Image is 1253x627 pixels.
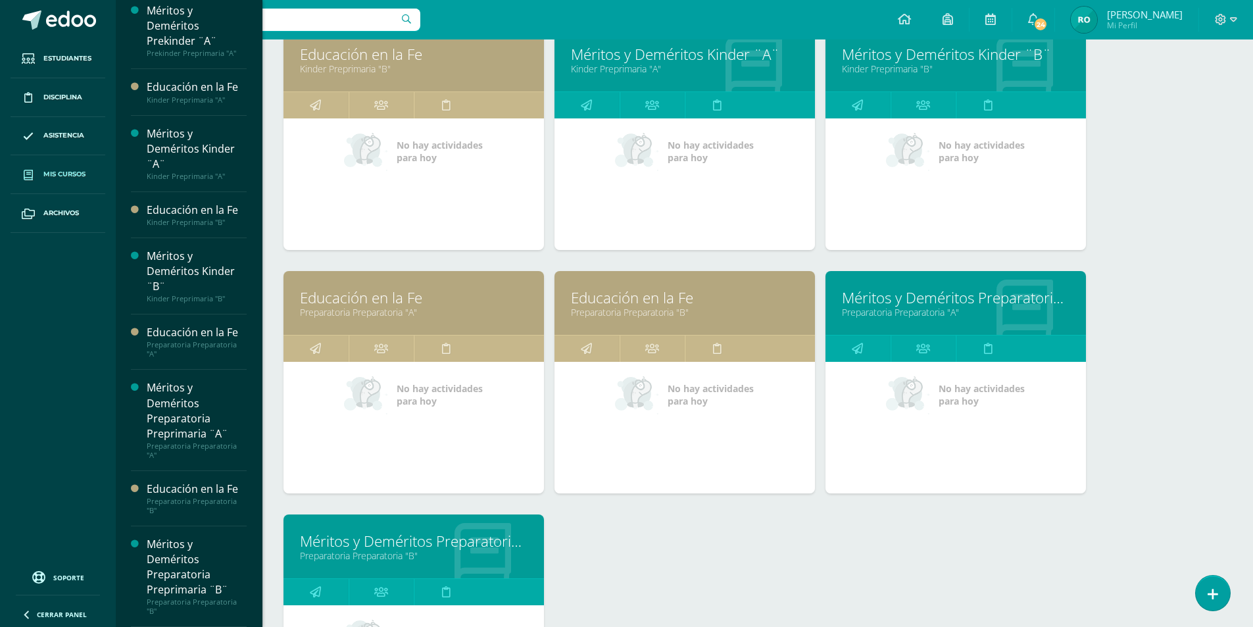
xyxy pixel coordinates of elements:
[147,340,247,359] div: Preparatoria Preparatoria "A"
[16,568,100,586] a: Soporte
[300,63,528,75] a: Kinder Preprimaria "B"
[147,482,247,497] div: Educación en la Fe
[668,382,754,407] span: No hay actividades para hoy
[11,117,105,156] a: Asistencia
[1033,17,1048,32] span: 24
[147,441,247,460] div: Preparatoria Preparatoria "A"
[43,53,91,64] span: Estudiantes
[886,132,929,171] img: no_activities_small.png
[147,294,247,303] div: Kinder Preprimaria "B"
[300,531,528,551] a: Méritos y Deméritos Preparatoria Preprimaria ¨B¨
[43,92,82,103] span: Disciplina
[344,132,387,171] img: no_activities_small.png
[147,380,247,459] a: Méritos y Deméritos Preparatoria Preprimaria ¨A¨Preparatoria Preparatoria "A"
[147,537,247,597] div: Méritos y Deméritos Preparatoria Preprimaria ¨B¨
[571,306,798,318] a: Preparatoria Preparatoria "B"
[11,155,105,194] a: Mis cursos
[886,375,929,414] img: no_activities_small.png
[147,597,247,616] div: Preparatoria Preparatoria "B"
[939,382,1025,407] span: No hay actividades para hoy
[1071,7,1097,33] img: 8d48db53a1f9df0430cdaa67bcb0c1b1.png
[147,172,247,181] div: Kinder Preprimaria "A"
[147,3,247,49] div: Méritos y Deméritos Prekinder ¨A¨
[300,549,528,562] a: Preparatoria Preparatoria "B"
[147,80,247,95] div: Educación en la Fe
[147,3,247,58] a: Méritos y Deméritos Prekinder ¨A¨Prekinder Preprimaria "A"
[571,288,798,308] a: Educación en la Fe
[11,78,105,117] a: Disciplina
[344,375,387,414] img: no_activities_small.png
[147,380,247,441] div: Méritos y Deméritos Preparatoria Preprimaria ¨A¨
[53,573,84,582] span: Soporte
[43,130,84,141] span: Asistencia
[37,610,87,619] span: Cerrar panel
[668,139,754,164] span: No hay actividades para hoy
[1107,8,1183,21] span: [PERSON_NAME]
[300,306,528,318] a: Preparatoria Preparatoria "A"
[615,132,658,171] img: no_activities_small.png
[147,537,247,616] a: Méritos y Deméritos Preparatoria Preprimaria ¨B¨Preparatoria Preparatoria "B"
[571,63,798,75] a: Kinder Preprimaria "A"
[147,325,247,359] a: Educación en la FePreparatoria Preparatoria "A"
[842,288,1069,308] a: Méritos y Deméritos Preparatoria Preprimaria ¨A¨
[11,194,105,233] a: Archivos
[147,218,247,227] div: Kinder Preprimaria "B"
[397,382,483,407] span: No hay actividades para hoy
[147,95,247,105] div: Kinder Preprimaria "A"
[1107,20,1183,31] span: Mi Perfil
[397,139,483,164] span: No hay actividades para hoy
[147,126,247,172] div: Méritos y Deméritos Kinder ¨A¨
[842,63,1069,75] a: Kinder Preprimaria "B"
[300,44,528,64] a: Educación en la Fe
[147,497,247,515] div: Preparatoria Preparatoria "B"
[842,44,1069,64] a: Méritos y Deméritos Kinder ¨B¨
[43,169,86,180] span: Mis cursos
[147,249,247,303] a: Méritos y Deméritos Kinder ¨B¨Kinder Preprimaria "B"
[842,306,1069,318] a: Preparatoria Preparatoria "A"
[147,325,247,340] div: Educación en la Fe
[571,44,798,64] a: Méritos y Deméritos Kinder ¨A¨
[300,288,528,308] a: Educación en la Fe
[147,249,247,294] div: Méritos y Deméritos Kinder ¨B¨
[147,126,247,181] a: Méritos y Deméritos Kinder ¨A¨Kinder Preprimaria "A"
[43,208,79,218] span: Archivos
[147,203,247,218] div: Educación en la Fe
[11,39,105,78] a: Estudiantes
[615,375,658,414] img: no_activities_small.png
[147,80,247,104] a: Educación en la FeKinder Preprimaria "A"
[147,49,247,58] div: Prekinder Preprimaria "A"
[939,139,1025,164] span: No hay actividades para hoy
[147,203,247,227] a: Educación en la FeKinder Preprimaria "B"
[147,482,247,515] a: Educación en la FePreparatoria Preparatoria "B"
[124,9,420,31] input: Busca un usuario...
